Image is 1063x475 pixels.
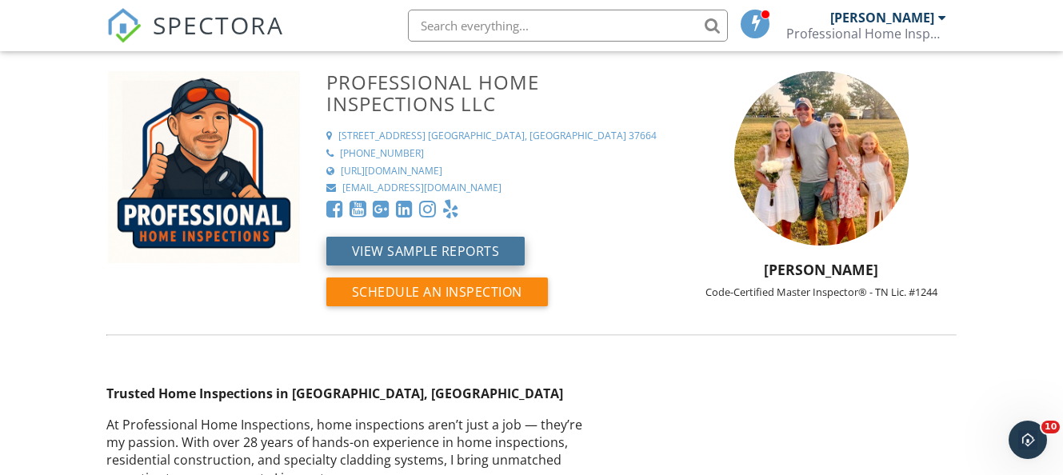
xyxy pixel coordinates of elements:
[338,130,426,143] div: [STREET_ADDRESS]
[106,8,142,43] img: The Best Home Inspection Software - Spectora
[326,277,548,306] button: Schedule an Inspection
[106,22,284,55] a: SPECTORA
[1009,421,1047,459] iframe: Intercom live chat
[428,130,657,143] div: [GEOGRAPHIC_DATA], [GEOGRAPHIC_DATA] 37664
[326,288,548,305] a: Schedule an Inspection
[677,285,966,298] div: Code-Certified Master Inspector® - TN Lic. #1244
[326,165,667,178] a: [URL][DOMAIN_NAME]
[326,71,667,114] h3: Professional Home Inspections LLC
[408,10,728,42] input: Search everything...
[106,385,563,402] strong: Trusted Home Inspections in [GEOGRAPHIC_DATA], [GEOGRAPHIC_DATA]
[326,147,667,161] a: [PHONE_NUMBER]
[340,147,424,161] div: [PHONE_NUMBER]
[326,130,667,143] a: [STREET_ADDRESS] [GEOGRAPHIC_DATA], [GEOGRAPHIC_DATA] 37664
[341,165,442,178] div: [URL][DOMAIN_NAME]
[153,8,284,42] span: SPECTORA
[1041,421,1060,433] span: 10
[786,26,946,42] div: Professional Home Inspections LLC
[326,182,667,195] a: [EMAIL_ADDRESS][DOMAIN_NAME]
[342,182,502,195] div: [EMAIL_ADDRESS][DOMAIN_NAME]
[108,71,300,263] img: Professional_Home_Inspections_Logo_Perfected.png
[677,261,966,277] h5: [PERSON_NAME]
[326,237,526,265] button: View Sample Reports
[326,247,526,265] a: View Sample Reports
[734,71,909,245] img: img_8318.jpg
[830,10,934,26] div: [PERSON_NAME]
